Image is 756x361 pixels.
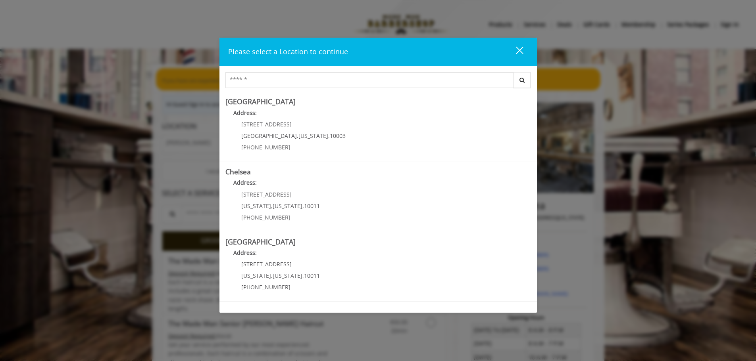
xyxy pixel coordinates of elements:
b: Address: [233,249,257,256]
div: Center Select [225,72,531,92]
b: Flatiron [225,307,250,316]
span: [PHONE_NUMBER] [241,283,290,291]
span: [US_STATE] [241,272,271,279]
b: Address: [233,109,257,117]
span: , [271,272,273,279]
input: Search Center [225,72,514,88]
b: [GEOGRAPHIC_DATA] [225,237,296,246]
span: [PHONE_NUMBER] [241,143,290,151]
div: close dialog [507,46,523,58]
b: Chelsea [225,167,251,176]
span: 10011 [304,202,320,210]
span: [US_STATE] [298,132,328,139]
span: [US_STATE] [273,202,302,210]
span: [US_STATE] [241,202,271,210]
span: , [302,272,304,279]
span: [STREET_ADDRESS] [241,120,292,128]
span: [US_STATE] [273,272,302,279]
b: [GEOGRAPHIC_DATA] [225,97,296,106]
span: 10011 [304,272,320,279]
span: 10003 [330,132,346,139]
span: [STREET_ADDRESS] [241,191,292,198]
i: Search button [517,77,527,83]
span: , [328,132,330,139]
span: [STREET_ADDRESS] [241,260,292,268]
span: [GEOGRAPHIC_DATA] [241,132,297,139]
button: close dialog [501,44,528,60]
span: , [302,202,304,210]
span: [PHONE_NUMBER] [241,214,290,221]
span: , [297,132,298,139]
span: , [271,202,273,210]
span: Please select a Location to continue [228,47,348,56]
b: Address: [233,179,257,186]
